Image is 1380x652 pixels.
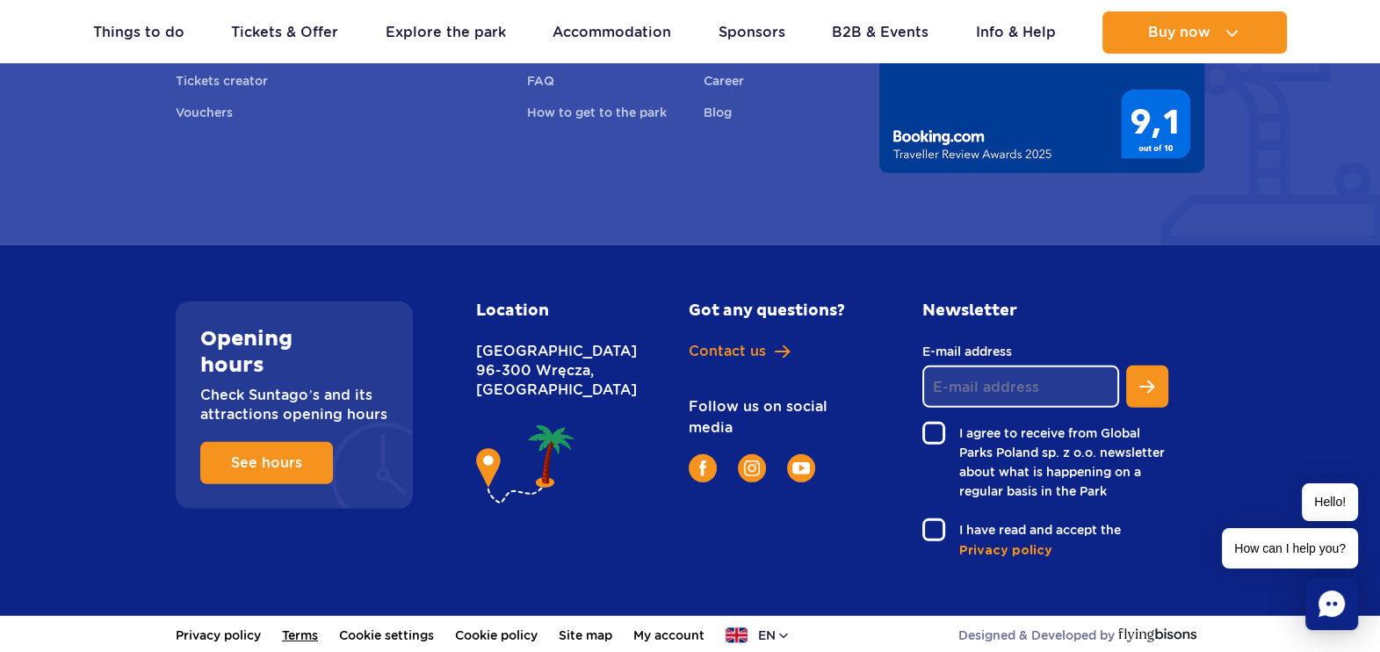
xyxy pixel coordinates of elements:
[704,103,732,127] a: Blog
[922,342,1119,361] label: E-mail address
[553,11,671,54] a: Accommodation
[958,627,1115,644] span: Designed & Developed by
[476,342,612,400] p: [GEOGRAPHIC_DATA] 96-300 Wręcza, [GEOGRAPHIC_DATA]
[689,342,766,361] span: Contact us
[93,11,184,54] a: Things to do
[231,11,338,54] a: Tickets & Offer
[176,103,233,127] a: Vouchers
[1148,25,1210,40] span: Buy now
[704,71,744,96] a: Career
[922,422,1168,501] label: I agree to receive from Global Parks Poland sp. z o.o. newsletter about what is happening on a re...
[922,518,1168,541] label: I have read and accept the
[976,11,1056,54] a: Info & Help
[386,11,506,54] a: Explore the park
[719,11,785,54] a: Sponsors
[476,301,612,321] h2: Location
[689,301,859,321] h2: Got any questions?
[200,442,333,484] a: See hours
[527,71,554,96] a: FAQ
[1126,366,1168,408] button: Subscribe to newsletter
[959,541,1168,560] a: Privacy policy
[1102,11,1287,54] button: Buy now
[699,460,706,476] img: Facebook
[1118,628,1196,642] img: Flying Bisons
[689,342,859,361] a: Contact us
[726,627,791,644] button: en
[1302,483,1358,521] span: Hello!
[200,386,388,424] p: Check Suntago’s and its attractions opening hours
[832,11,928,54] a: B2B & Events
[922,366,1119,408] input: E-mail address
[176,71,268,96] a: Tickets creator
[922,301,1168,321] h2: Newsletter
[744,460,760,476] img: Instagram
[200,326,388,379] h2: Opening hours
[792,462,810,475] img: YouTube
[1222,528,1358,569] span: How can I help you?
[689,396,859,438] p: Follow us on social media
[959,542,1052,560] span: Privacy policy
[231,456,302,470] span: See hours
[1305,577,1358,630] div: Chat
[527,103,667,127] a: How to get to the park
